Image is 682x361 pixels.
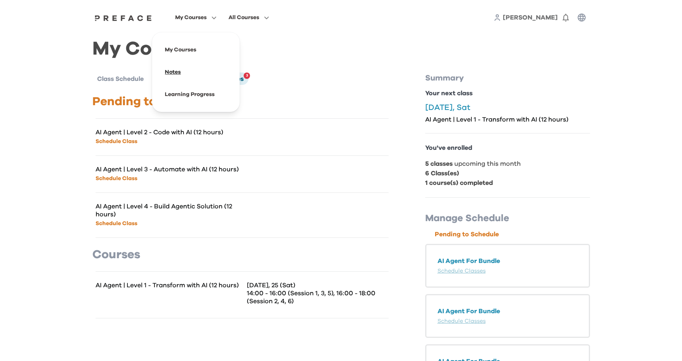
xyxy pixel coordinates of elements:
b: 5 classes [425,161,453,167]
button: My Courses [173,12,219,23]
p: Manage Schedule [425,212,590,225]
p: AI Agent | Level 1 - Transform with AI (12 hours) [425,116,590,124]
button: All Courses [226,12,272,23]
b: 1 course(s) completed [425,180,493,186]
span: All Courses [229,13,259,22]
p: You've enrolled [425,143,590,153]
p: Courses [92,247,392,262]
a: Learning Progress [165,92,215,97]
img: Preface Logo [93,15,154,21]
a: Schedule Classes [438,268,486,274]
a: Notes [165,69,181,75]
span: [PERSON_NAME] [503,14,558,21]
a: Preface Logo [93,14,154,21]
a: Schedule Class [96,221,137,226]
p: AI Agent | Level 1 - Transform with AI (12 hours) [96,281,242,289]
a: Schedule Class [96,139,137,144]
a: My Courses [165,47,196,53]
p: [DATE], 25 (Sat) [247,281,389,289]
p: upcoming this month [425,159,590,169]
p: Summary [425,73,590,84]
a: Schedule Classes [438,318,486,324]
p: AI Agent | Level 2 - Code with AI (12 hours) [96,128,242,136]
p: Pending to Schedule [92,94,392,109]
span: My Courses [175,13,207,22]
p: AI Agent | Level 3 - Automate with AI (12 hours) [96,165,242,173]
p: AI Agent | Level 4 - Build Agentic Solution (12 hours) [96,202,242,218]
p: AI Agent For Bundle [438,306,578,316]
b: 6 Class(es) [425,170,459,177]
h1: My Courses [92,45,590,53]
p: Pending to Schedule [435,230,590,239]
p: AI Agent For Bundle [438,256,578,266]
p: Your next class [425,88,590,98]
a: [PERSON_NAME] [503,13,558,22]
span: 3 [246,71,248,80]
span: Class Schedule [97,76,144,82]
p: [DATE], Sat [425,103,590,112]
p: 14:00 - 16:00 (Session 1, 3, 5), 16:00 - 18:00 (Session 2, 4, 6) [247,289,389,305]
a: Schedule Class [96,176,137,181]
